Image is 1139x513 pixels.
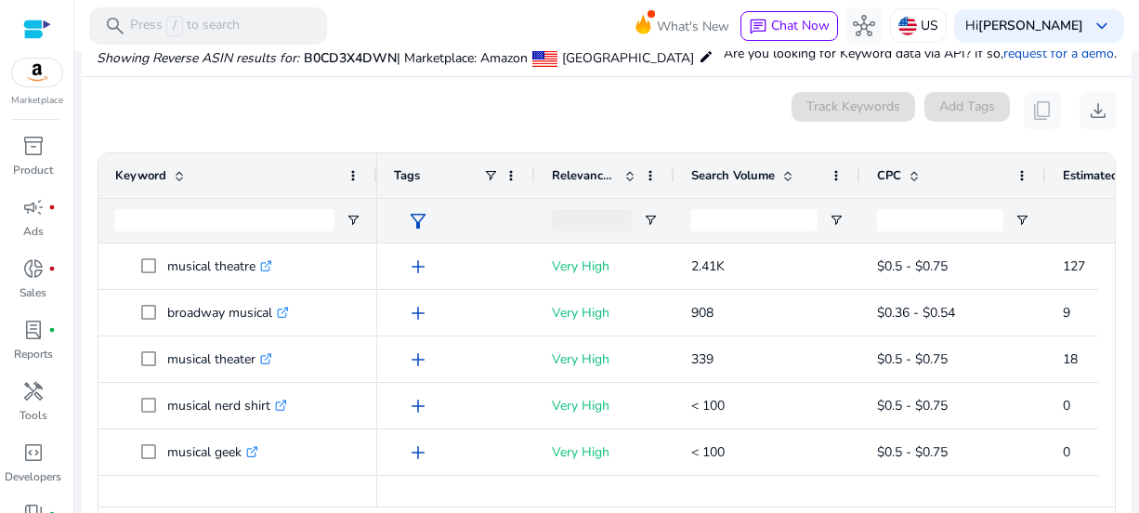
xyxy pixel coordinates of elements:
p: Marketplace [11,94,63,108]
span: Relevance Score [552,167,617,184]
p: musical geek [167,433,258,471]
input: Keyword Filter Input [115,209,334,231]
button: Open Filter Menu [829,213,844,228]
span: donut_small [22,257,45,280]
p: musical nerd shirt [167,387,287,425]
img: amazon.svg [12,59,62,86]
span: 0 [1063,443,1070,461]
input: CPC Filter Input [877,209,1003,231]
span: add [407,256,429,278]
button: Open Filter Menu [346,213,360,228]
span: / [166,16,183,36]
span: inventory_2 [22,135,45,157]
p: Hi [965,20,1083,33]
p: Tools [20,407,47,424]
p: broadway musical [167,294,289,332]
mat-icon: edit [699,46,714,68]
b: [PERSON_NAME] [978,17,1083,34]
span: add [407,488,429,510]
span: $0.5 - $0.75 [877,257,948,275]
span: 9 [1063,304,1070,322]
button: chatChat Now [740,11,838,41]
span: code_blocks [22,441,45,464]
span: add [407,395,429,417]
p: Reports [14,346,53,362]
p: Very High [552,340,658,378]
p: Product [13,162,53,178]
span: fiber_manual_record [48,265,56,272]
span: Tags [394,167,420,184]
span: add [407,441,429,464]
p: musical theater [167,340,272,378]
span: | Marketplace: Amazon [397,49,528,67]
span: 908 [691,304,714,322]
span: add [407,349,429,371]
button: hub [845,7,883,45]
span: CPC [877,167,901,184]
p: Sales [20,284,46,301]
p: Very High [552,247,658,285]
button: Open Filter Menu [643,213,658,228]
span: lab_profile [22,319,45,341]
i: Showing Reverse ASIN results for: [97,49,299,67]
span: What's New [657,10,729,43]
button: download [1080,92,1117,129]
span: [GEOGRAPHIC_DATA] [562,49,694,67]
span: handyman [22,380,45,402]
button: Open Filter Menu [1015,213,1029,228]
input: Search Volume Filter Input [691,209,818,231]
p: Very High [552,387,658,425]
span: add [407,302,429,324]
p: Press to search [130,16,240,36]
span: campaign [22,196,45,218]
span: search [104,15,126,37]
span: hub [853,15,875,37]
span: download [1087,99,1109,122]
span: 18 [1063,350,1078,368]
span: $0.5 - $0.75 [877,350,948,368]
span: fiber_manual_record [48,326,56,334]
span: < 100 [691,443,725,461]
span: 127 [1063,257,1085,275]
span: B0CD3X4DWN [304,49,397,67]
p: Developers [5,468,61,485]
p: Ads [23,223,44,240]
span: < 100 [691,397,725,414]
span: Search Volume [691,167,775,184]
span: 339 [691,350,714,368]
p: Very High [552,294,658,332]
span: fiber_manual_record [48,204,56,211]
span: $0.5 - $0.75 [877,443,948,461]
p: musical theatre [167,247,272,285]
span: 0 [1063,397,1070,414]
span: $0.36 - $0.54 [877,304,955,322]
p: US [921,9,938,42]
span: filter_alt [407,210,429,232]
span: $0.5 - $0.75 [877,397,948,414]
span: Chat Now [771,17,830,34]
span: Keyword [115,167,166,184]
span: keyboard_arrow_down [1091,15,1113,37]
img: us.svg [898,17,917,35]
span: 2.41K [691,257,725,275]
span: chat [749,18,767,36]
p: Very High [552,433,658,471]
